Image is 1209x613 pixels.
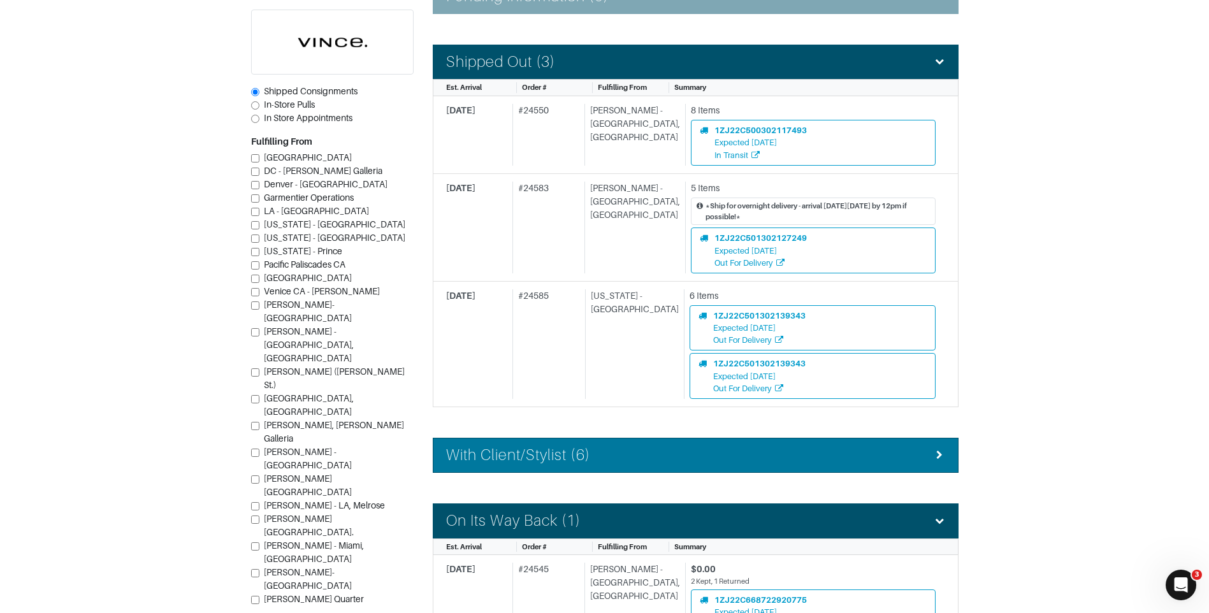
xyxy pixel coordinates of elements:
input: [US_STATE] - [GEOGRAPHIC_DATA] [251,221,259,229]
input: [PERSON_NAME] ([PERSON_NAME] St.) [251,368,259,377]
input: Shipped Consignments [251,88,259,96]
span: [PERSON_NAME] - LA, Melrose [264,500,385,510]
input: [PERSON_NAME][GEOGRAPHIC_DATA] [251,475,259,484]
div: Expected [DATE] [713,322,806,334]
input: [US_STATE] - [GEOGRAPHIC_DATA] [251,234,259,243]
span: [US_STATE] - [GEOGRAPHIC_DATA] [264,219,405,229]
div: Out For Delivery [713,334,806,346]
div: 5 Items [691,182,936,195]
span: [PERSON_NAME]- [GEOGRAPHIC_DATA] [264,567,352,591]
input: [PERSON_NAME] - [GEOGRAPHIC_DATA] [251,449,259,457]
span: [DATE] [446,105,475,115]
span: In Store Appointments [264,113,352,123]
span: [PERSON_NAME] - Miami, [GEOGRAPHIC_DATA] [264,540,364,564]
div: Expected [DATE] [714,245,807,257]
div: # 24583 [512,182,579,273]
span: Est. Arrival [446,543,482,551]
span: [PERSON_NAME], [PERSON_NAME] Galleria [264,420,404,444]
input: Denver - [GEOGRAPHIC_DATA] [251,181,259,189]
div: 1ZJ22C501302127249 [714,232,807,244]
span: Venice CA - [PERSON_NAME] [264,286,380,296]
input: DC - [PERSON_NAME] Galleria [251,168,259,176]
span: [PERSON_NAME]-[GEOGRAPHIC_DATA] [264,299,352,323]
input: [US_STATE] - Prince [251,248,259,256]
span: DC - [PERSON_NAME] Galleria [264,166,382,176]
span: [PERSON_NAME][GEOGRAPHIC_DATA]. [264,514,354,537]
span: Fulfilling From [598,83,647,91]
div: [US_STATE] - [GEOGRAPHIC_DATA] [585,289,679,399]
a: 1ZJ22C501302127249Expected [DATE]Out For Delivery [691,227,936,273]
input: In Store Appointments [251,115,259,123]
span: [PERSON_NAME] Quarter [264,594,364,604]
input: Venice CA - [PERSON_NAME] [251,288,259,296]
div: In Transit [714,149,807,161]
div: 6 Items [690,289,936,303]
span: [GEOGRAPHIC_DATA] [264,152,352,162]
div: Expected [DATE] [713,370,806,382]
span: Pacific Paliscades CA [264,259,345,270]
span: In-Store Pulls [264,99,315,110]
input: Pacific Paliscades CA [251,261,259,270]
span: [PERSON_NAME] - [GEOGRAPHIC_DATA] [264,447,352,470]
input: [PERSON_NAME] - Miami, [GEOGRAPHIC_DATA] [251,542,259,551]
span: [PERSON_NAME][GEOGRAPHIC_DATA] [264,473,352,497]
div: # 24550 [512,104,579,166]
span: LA - [GEOGRAPHIC_DATA] [264,206,369,216]
h4: Shipped Out (3) [446,53,556,71]
h4: On Its Way Back (1) [446,512,581,530]
input: [PERSON_NAME] - LA, Melrose [251,502,259,510]
span: [GEOGRAPHIC_DATA], [GEOGRAPHIC_DATA] [264,393,354,417]
div: 2 Kept, 1 Returned [691,576,936,587]
span: [US_STATE] - [GEOGRAPHIC_DATA] [264,233,405,243]
input: [GEOGRAPHIC_DATA], [GEOGRAPHIC_DATA] [251,395,259,403]
span: Shipped Consignments [264,86,358,96]
input: [PERSON_NAME][GEOGRAPHIC_DATA]. [251,516,259,524]
div: 8 Items [691,104,936,117]
div: [PERSON_NAME] - [GEOGRAPHIC_DATA], [GEOGRAPHIC_DATA] [584,104,680,166]
span: [DATE] [446,564,475,574]
span: [PERSON_NAME] ([PERSON_NAME] St.) [264,366,405,390]
div: 1ZJ22C668722920775 [714,594,807,606]
div: 1ZJ22C500302117493 [714,124,807,136]
span: [DATE] [446,291,475,301]
div: 1ZJ22C501302139343 [713,357,806,370]
span: Denver - [GEOGRAPHIC_DATA] [264,179,387,189]
input: [GEOGRAPHIC_DATA] [251,275,259,283]
div: 1ZJ22C501302139343 [713,310,806,322]
span: Order # [522,543,547,551]
input: [PERSON_NAME] Quarter [251,596,259,604]
input: [PERSON_NAME], [PERSON_NAME] Galleria [251,422,259,430]
h4: With Client/Stylist (6) [446,446,590,465]
div: [PERSON_NAME] - [GEOGRAPHIC_DATA], [GEOGRAPHIC_DATA] [584,182,680,273]
input: [GEOGRAPHIC_DATA] [251,154,259,162]
span: Est. Arrival [446,83,482,91]
a: 1ZJ22C500302117493Expected [DATE]In Transit [691,120,936,166]
a: 1ZJ22C501302139343Expected [DATE]Out For Delivery [690,305,936,351]
iframe: Intercom live chat [1166,570,1196,600]
input: [PERSON_NAME] - [GEOGRAPHIC_DATA], [GEOGRAPHIC_DATA] [251,328,259,336]
span: 3 [1192,570,1202,580]
span: Garmentier Operations [264,192,354,203]
span: Order # [522,83,547,91]
div: Expected [DATE] [714,136,807,148]
a: 1ZJ22C501302139343Expected [DATE]Out For Delivery [690,353,936,399]
span: Summary [674,543,706,551]
span: [US_STATE] - Prince [264,246,342,256]
input: [PERSON_NAME]- [GEOGRAPHIC_DATA] [251,569,259,577]
img: cyAkLTq7csKWtL9WARqkkVaF.png [252,10,413,74]
input: Garmentier Operations [251,194,259,203]
div: Out For Delivery [713,382,806,394]
label: Fulfilling From [251,135,312,148]
span: Summary [674,83,706,91]
span: [PERSON_NAME] - [GEOGRAPHIC_DATA], [GEOGRAPHIC_DATA] [264,326,354,363]
span: [DATE] [446,183,475,193]
div: $0.00 [691,563,936,576]
div: *Ship for overnight delivery - arrival [DATE][DATE] by 12pm if possible!* [706,201,930,222]
div: Out For Delivery [714,257,807,269]
input: [PERSON_NAME]-[GEOGRAPHIC_DATA] [251,301,259,310]
input: LA - [GEOGRAPHIC_DATA] [251,208,259,216]
input: In-Store Pulls [251,101,259,110]
span: [GEOGRAPHIC_DATA] [264,273,352,283]
span: Fulfilling From [598,543,647,551]
div: # 24585 [512,289,580,399]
